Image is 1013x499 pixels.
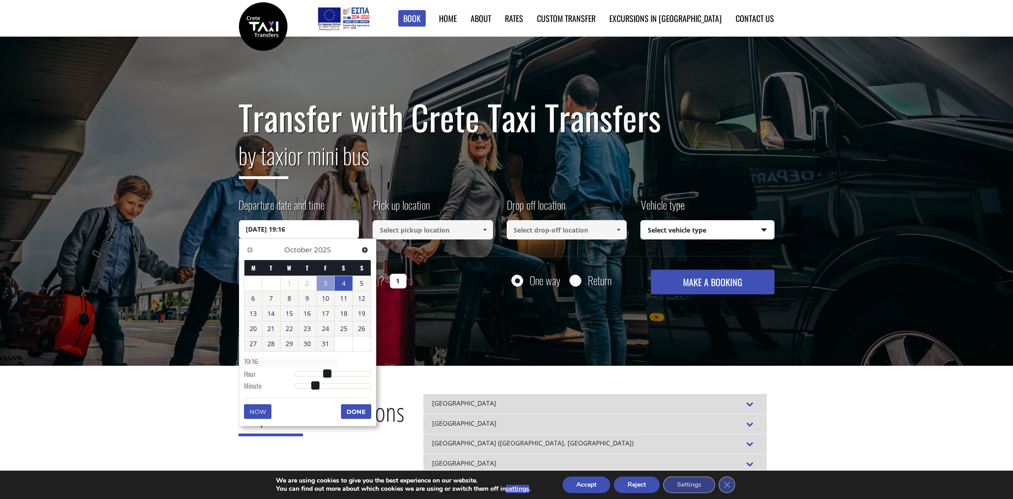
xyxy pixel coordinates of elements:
div: [GEOGRAPHIC_DATA] [423,414,767,434]
span: Next [361,246,368,254]
span: Saturday [342,263,345,272]
a: Excursions in [GEOGRAPHIC_DATA] [610,12,722,24]
dt: Hour [244,369,295,381]
button: settings [506,485,529,493]
a: 25 [335,321,352,336]
button: Settings [663,477,715,493]
a: 9 [298,291,316,306]
a: 3 [317,276,335,291]
span: Select vehicle type [641,221,774,240]
a: 22 [281,321,298,336]
span: Previous [246,246,254,254]
a: Rates [505,12,524,24]
a: 10 [317,291,335,306]
dt: Minute [244,381,295,393]
a: 17 [317,306,335,321]
a: Custom Transfer [537,12,596,24]
span: Friday [324,263,327,272]
a: 27 [244,336,262,351]
a: 26 [353,321,371,336]
a: 16 [298,306,316,321]
label: Pick up location [373,197,430,220]
div: [GEOGRAPHIC_DATA] [423,394,767,414]
h1: Transfer with Crete Taxi Transfers [239,98,775,136]
a: Previous [244,244,256,256]
a: 11 [335,291,352,306]
a: 15 [281,306,298,321]
input: Select pickup location [373,220,493,239]
span: 1 [281,276,298,291]
img: Crete Taxi Transfers | Safe Taxi Transfer Services from to Heraklion Airport, Chania Airport, Ret... [239,2,287,51]
h2: or mini bus [239,136,775,186]
a: Crete Taxi Transfers | Safe Taxi Transfer Services from to Heraklion Airport, Chania Airport, Ret... [239,21,287,30]
a: 12 [353,291,371,306]
p: We are using cookies to give you the best experience on our website. [276,477,531,485]
span: Popular [238,394,303,436]
a: 7 [262,291,280,306]
a: 28 [262,336,280,351]
span: Tuesday [270,263,272,272]
a: Book [398,10,426,27]
button: Now [244,404,271,419]
a: 20 [244,321,262,336]
a: Home [439,12,457,24]
label: Return [588,275,612,286]
a: 8 [281,291,298,306]
span: 2 [298,276,316,291]
span: Wednesday [287,263,291,272]
button: MAKE A BOOKING [651,270,774,294]
a: 29 [281,336,298,351]
a: 19 [353,306,371,321]
span: Thursday [306,263,309,272]
label: Vehicle type [640,197,685,220]
button: Accept [563,477,610,493]
a: Show All Items [477,220,492,239]
a: Next [359,244,371,256]
a: 21 [262,321,280,336]
button: Close GDPR Cookie Banner [719,477,735,493]
a: 18 [335,306,352,321]
img: e-bannersEUERDF180X90.jpg [316,5,371,32]
a: 4 [335,276,352,291]
a: 23 [298,321,316,336]
label: One way [530,275,560,286]
label: Departure date and time [239,197,325,220]
a: 30 [298,336,316,351]
a: 13 [244,306,262,321]
span: Monday [251,263,255,272]
a: 6 [244,291,262,306]
a: About [471,12,492,24]
label: How many passengers ? [239,270,385,292]
a: 24 [317,321,335,336]
h2: Destinations [238,394,405,443]
a: Show All Items [611,220,626,239]
span: October [284,245,312,254]
span: Sunday [360,263,363,272]
a: Contact us [736,12,775,24]
span: 2025 [314,245,330,254]
a: 14 [262,306,280,321]
a: 31 [317,336,335,351]
div: [GEOGRAPHIC_DATA] [423,454,767,474]
span: by taxi [239,138,288,179]
input: Select drop-off location [507,220,627,239]
p: You can find out more about which cookies we are using or switch them off in . [276,485,531,493]
button: Done [341,404,371,419]
div: [GEOGRAPHIC_DATA] ([GEOGRAPHIC_DATA], [GEOGRAPHIC_DATA]) [423,434,767,454]
label: Drop off location [507,197,566,220]
a: 5 [353,276,371,291]
button: Reject [614,477,660,493]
